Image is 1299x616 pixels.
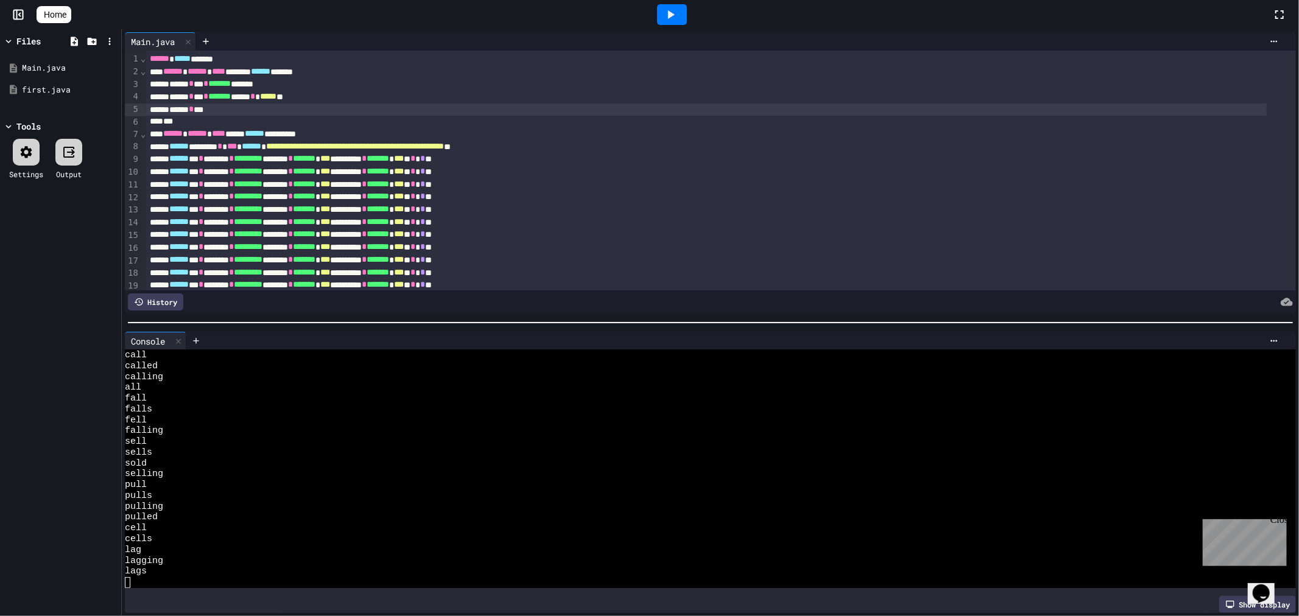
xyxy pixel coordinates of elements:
div: 12 [125,192,140,205]
div: 10 [125,166,140,179]
span: sell [125,436,147,447]
div: 1 [125,53,140,66]
span: Home [44,9,66,21]
div: 11 [125,179,140,192]
div: Console [125,332,186,350]
span: calling [125,372,163,383]
div: 7 [125,128,140,141]
span: Fold line [140,54,146,63]
iframe: chat widget [1198,514,1287,566]
span: lags [125,566,147,577]
div: 15 [125,229,140,242]
div: Main.java [125,35,181,48]
span: selling [125,469,163,480]
div: Main.java [125,32,196,51]
div: Tools [16,120,41,133]
div: 8 [125,141,140,153]
div: 3 [125,79,140,91]
span: lagging [125,556,163,567]
span: pulls [125,491,152,502]
div: 16 [125,242,140,255]
div: Output [56,169,82,180]
span: pulled [125,512,158,523]
div: first.java [22,84,117,96]
div: 19 [125,280,140,293]
span: cells [125,534,152,545]
span: pull [125,480,147,491]
div: 4 [125,91,140,103]
div: Console [125,335,171,348]
span: falling [125,425,163,436]
span: Fold line [140,129,146,139]
div: Settings [9,169,43,180]
span: sold [125,458,147,469]
div: 9 [125,153,140,166]
div: Main.java [22,62,117,74]
span: call [125,350,147,361]
div: 18 [125,267,140,280]
div: Chat with us now!Close [5,5,84,77]
span: lag [125,545,141,556]
span: fall [125,393,147,404]
span: falls [125,404,152,415]
div: 13 [125,204,140,217]
div: 6 [125,116,140,128]
span: fell [125,415,147,426]
div: Files [16,35,41,47]
div: History [128,293,183,310]
span: sells [125,447,152,458]
span: pulling [125,502,163,513]
div: Show display [1219,596,1296,613]
div: 17 [125,255,140,268]
div: 5 [125,103,140,116]
div: 2 [125,66,140,79]
span: all [125,382,141,393]
iframe: chat widget [1248,567,1287,604]
a: Home [37,6,71,23]
span: called [125,361,158,372]
div: 14 [125,217,140,229]
span: Fold line [140,66,146,76]
span: cell [125,523,147,534]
